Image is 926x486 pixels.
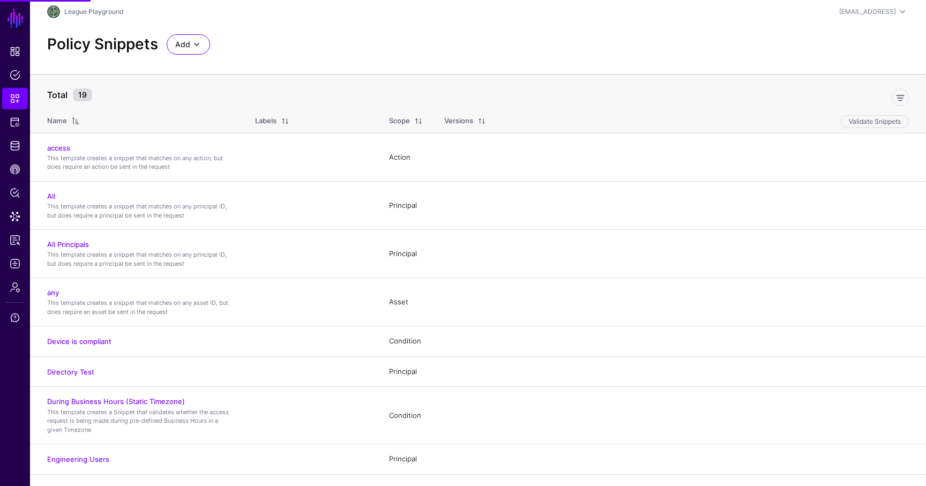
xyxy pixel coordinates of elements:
span: Policies [10,70,20,80]
p: This template creates a Snippet that validates whether the access request is being made during pr... [47,408,234,435]
td: Asset [378,278,434,326]
strong: Total [47,89,68,100]
span: Data Lens [10,211,20,222]
td: Principal [378,181,434,229]
a: Protected Systems [2,111,28,133]
span: Support [10,312,20,323]
td: Condition [378,326,434,357]
span: Protected Systems [10,117,20,128]
span: Admin [10,282,20,293]
a: Identity Data Fabric [2,135,28,156]
td: Condition [378,387,434,444]
a: All [47,192,55,200]
p: This template creates a snippet that matches on any principal ID, but does require a principal be... [47,202,234,220]
a: Dashboard [2,41,28,62]
span: Add [175,39,190,50]
td: Principal [378,356,434,387]
p: This template creates a snippet that matches on any action, but does require an action be sent in... [47,154,234,171]
a: Data Lens [2,206,28,227]
a: League Playground [64,8,123,16]
td: Action [378,133,434,181]
a: CAEP Hub [2,159,28,180]
span: CAEP Hub [10,164,20,175]
p: This template creates a snippet that matches on any asset ID, but does require an asset be sent i... [47,298,234,316]
button: Validate Snippets [841,115,909,128]
a: Logs [2,253,28,274]
td: Principal [378,230,434,278]
div: Versions [444,116,473,126]
p: This template creates a snippet that matches on any principal ID, but does require a principal be... [47,250,234,268]
a: Policies [2,64,28,86]
td: Principal [378,444,434,475]
a: Engineering Users [47,455,109,463]
div: Name [47,116,67,126]
span: Logs [10,258,20,269]
div: Scope [389,116,410,126]
small: 19 [73,88,92,101]
a: any [47,288,59,297]
a: Admin [2,276,28,298]
span: Snippets [10,93,20,104]
a: SGNL [6,6,25,30]
a: Snippets [2,88,28,109]
img: svg+xml;base64,PHN2ZyB3aWR0aD0iNDQwIiBoZWlnaHQ9IjQ0MCIgdmlld0JveD0iMCAwIDQ0MCA0NDAiIGZpbGw9Im5vbm... [47,5,60,18]
a: During Business Hours (Static Timezone) [47,397,185,406]
div: Labels [255,116,277,126]
a: access [47,144,70,152]
span: Policy Lens [10,188,20,198]
a: Device is compliant [47,337,111,346]
span: Reports [10,235,20,245]
a: Reports [2,229,28,251]
div: [EMAIL_ADDRESS] [839,7,896,17]
span: Identity Data Fabric [10,140,20,151]
span: Dashboard [10,46,20,57]
a: All Principals [47,240,89,249]
a: Directory Test [47,368,94,376]
a: Policy Lens [2,182,28,204]
h2: Policy Snippets [47,35,158,54]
